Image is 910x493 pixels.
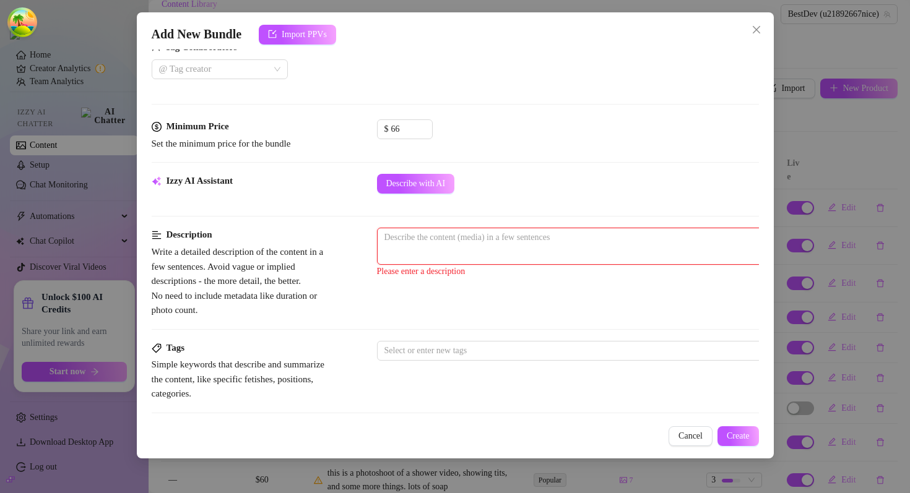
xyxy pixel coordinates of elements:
span: Add New Bundle [152,25,242,45]
span: Simple keywords that describe and summarize the content, like specific fetishes, positions, categ... [152,359,325,398]
span: close [752,25,761,35]
strong: Izzy AI Assistant [167,176,233,186]
span: align-left [152,228,162,242]
strong: Tag Collaborators [165,42,238,52]
button: Describe with AI [377,174,455,194]
span: Set the minimum price for the bundle [152,139,291,148]
button: Create [717,426,759,446]
span: Write a detailed description of the content in a few sentences. Avoid vague or implied descriptio... [152,247,324,315]
span: Cancel [678,431,703,441]
span: dollar [152,119,162,134]
button: Import PPVs [259,25,336,45]
span: Describe with AI [386,179,446,189]
div: Please enter a description [377,265,810,278]
strong: Description [167,229,212,239]
button: Close [747,20,766,40]
span: Close [747,25,766,35]
span: tag [152,343,162,353]
span: import [268,30,277,38]
strong: Tags [167,343,184,353]
button: Cancel [669,426,713,446]
strong: Minimum Price [167,121,229,131]
span: Create [727,431,750,441]
span: Import PPVs [282,30,327,40]
button: Open Tanstack query devtools [10,10,35,35]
